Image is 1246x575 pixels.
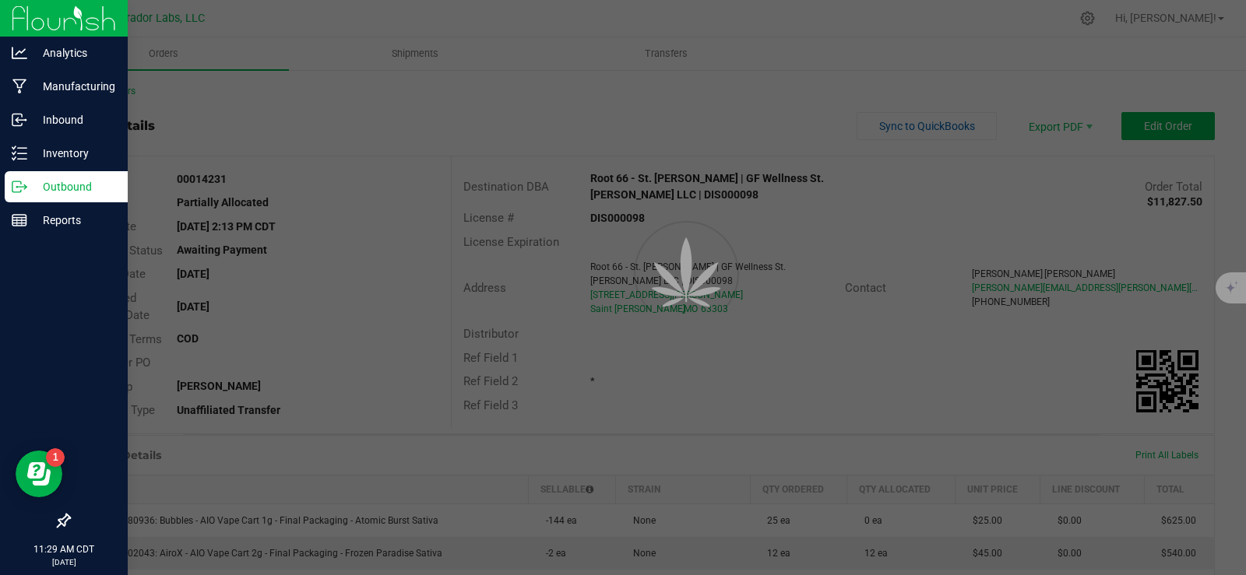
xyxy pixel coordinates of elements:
p: Outbound [27,177,121,196]
p: 11:29 AM CDT [7,542,121,556]
inline-svg: Inbound [12,112,27,128]
p: Inbound [27,110,121,129]
inline-svg: Reports [12,212,27,228]
p: Analytics [27,44,121,62]
inline-svg: Manufacturing [12,79,27,94]
p: Inventory [27,144,121,163]
iframe: Resource center [16,451,62,497]
p: Manufacturing [27,77,121,96]
p: Reports [27,211,121,230]
inline-svg: Outbound [12,179,27,195]
inline-svg: Analytics [12,45,27,61]
p: [DATE] [7,556,121,568]
iframe: Resource center unread badge [46,448,65,467]
inline-svg: Inventory [12,146,27,161]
